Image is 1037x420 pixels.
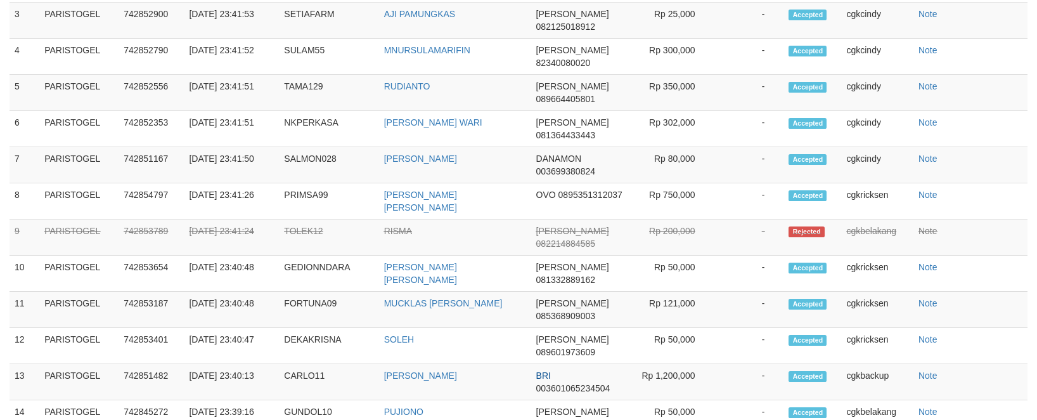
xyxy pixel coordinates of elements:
[536,45,609,55] span: [PERSON_NAME]
[536,383,610,393] span: 003601065234504
[918,190,937,200] a: Note
[184,111,279,147] td: [DATE] 23:41:51
[714,183,783,220] td: -
[714,220,783,256] td: -
[714,39,783,75] td: -
[632,183,714,220] td: Rp 750,000
[918,262,937,272] a: Note
[10,39,39,75] td: 4
[789,299,827,310] span: Accepted
[841,183,913,220] td: cgkricksen
[536,22,595,32] span: 082125018912
[536,311,595,321] span: 085368909003
[39,220,119,256] td: PARISTOGEL
[841,328,913,364] td: cgkricksen
[184,147,279,183] td: [DATE] 23:41:50
[119,39,184,75] td: 742852790
[119,3,184,39] td: 742852900
[632,364,714,400] td: Rp 1,200,000
[918,154,937,164] a: Note
[714,292,783,328] td: -
[39,75,119,111] td: PARISTOGEL
[918,298,937,308] a: Note
[39,111,119,147] td: PARISTOGEL
[184,364,279,400] td: [DATE] 23:40:13
[789,226,824,237] span: Rejected
[789,263,827,273] span: Accepted
[536,58,591,68] span: 82340080020
[841,256,913,292] td: cgkricksen
[841,364,913,400] td: cgkbackup
[789,154,827,165] span: Accepted
[39,364,119,400] td: PARISTOGEL
[789,10,827,20] span: Accepted
[536,407,609,417] span: [PERSON_NAME]
[184,256,279,292] td: [DATE] 23:40:48
[119,220,184,256] td: 742853789
[184,292,279,328] td: [DATE] 23:40:48
[119,183,184,220] td: 742854797
[536,239,595,249] span: 082214884585
[632,220,714,256] td: Rp 200,000
[184,3,279,39] td: [DATE] 23:41:53
[119,364,184,400] td: 742851482
[536,81,609,91] span: [PERSON_NAME]
[10,328,39,364] td: 12
[841,3,913,39] td: cgkcindy
[841,147,913,183] td: cgkcindy
[384,226,412,236] a: RISMA
[789,371,827,382] span: Accepted
[918,81,937,91] a: Note
[39,328,119,364] td: PARISTOGEL
[536,334,609,345] span: [PERSON_NAME]
[39,3,119,39] td: PARISTOGEL
[789,118,827,129] span: Accepted
[714,364,783,400] td: -
[789,190,827,201] span: Accepted
[536,275,595,285] span: 081332889162
[536,166,595,176] span: 003699380824
[789,46,827,56] span: Accepted
[384,9,456,19] a: AJI PAMUNGKAS
[39,292,119,328] td: PARISTOGEL
[632,292,714,328] td: Rp 121,000
[714,328,783,364] td: -
[536,226,609,236] span: [PERSON_NAME]
[384,298,503,308] a: MUCKLAS [PERSON_NAME]
[119,147,184,183] td: 742851167
[10,364,39,400] td: 13
[714,256,783,292] td: -
[279,220,378,256] td: TOLEK12
[536,130,595,140] span: 081364433443
[279,3,378,39] td: SETIAFARM
[279,39,378,75] td: SULAM55
[184,183,279,220] td: [DATE] 23:41:26
[536,190,556,200] span: OVO
[279,111,378,147] td: NKPERKASA
[558,190,622,200] span: 0895351312037
[39,147,119,183] td: PARISTOGEL
[10,220,39,256] td: 9
[39,183,119,220] td: PARISTOGEL
[384,371,457,381] a: [PERSON_NAME]
[119,111,184,147] td: 742852353
[841,220,913,256] td: cgkbelakang
[918,371,937,381] a: Note
[279,364,378,400] td: CARLO11
[841,292,913,328] td: cgkricksen
[39,256,119,292] td: PARISTOGEL
[632,256,714,292] td: Rp 50,000
[384,81,430,91] a: RUDIANTO
[714,75,783,111] td: -
[184,75,279,111] td: [DATE] 23:41:51
[184,328,279,364] td: [DATE] 23:40:47
[536,94,595,104] span: 089664405801
[632,3,714,39] td: Rp 25,000
[384,154,457,164] a: [PERSON_NAME]
[119,328,184,364] td: 742853401
[632,111,714,147] td: Rp 302,000
[119,75,184,111] td: 742852556
[119,256,184,292] td: 742853654
[536,347,595,357] span: 089601973609
[918,334,937,345] a: Note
